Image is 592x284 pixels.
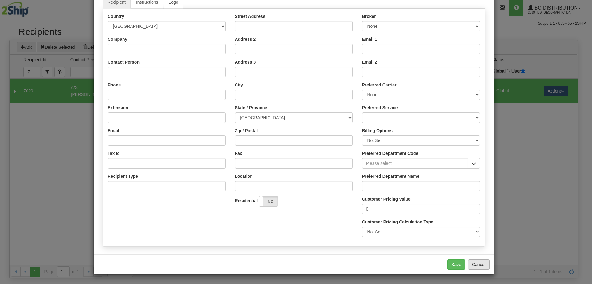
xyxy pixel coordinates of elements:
[362,82,397,88] label: Preferred Carrier
[235,198,258,204] label: Residential
[259,196,278,206] label: No
[235,13,265,19] label: Street Address
[108,36,127,42] label: Company
[108,13,124,19] label: Country
[108,105,128,111] label: Extension
[235,36,256,42] label: Address 2
[362,196,411,202] label: Customer Pricing Value
[108,59,140,65] label: Contact Person
[235,150,242,157] label: Fax
[362,158,468,169] input: Please select
[108,173,138,179] label: Recipient Type
[235,105,267,111] label: State / Province
[362,150,419,157] label: Preferred Department Code
[108,150,120,157] label: Tax Id
[108,82,121,88] label: Phone
[468,259,490,270] button: Cancel
[235,82,243,88] label: City
[362,13,376,19] label: Broker
[362,36,377,42] label: Email 1
[362,127,393,134] label: Billing Options
[362,59,377,65] label: Email 2
[235,173,253,179] label: Location
[447,259,465,270] button: Save
[108,127,119,134] label: Email
[362,173,419,179] label: Preferred Department Name
[362,219,434,225] label: Customer Pricing Calculation Type
[235,59,256,65] label: Address 3
[362,105,398,111] label: Preferred Service
[235,127,258,134] label: Zip / Postal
